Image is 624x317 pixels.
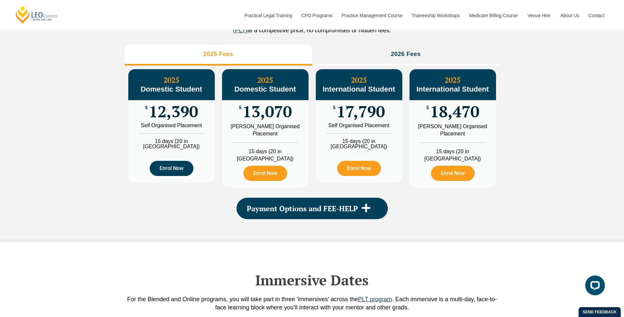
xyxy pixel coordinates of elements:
[416,85,489,93] span: International Student
[555,1,584,30] a: About Us
[247,205,358,212] span: Payment Options and FEE-HELP
[296,1,337,30] a: CPD Programs
[323,85,395,93] span: International Student
[321,123,397,128] div: Self Organised Placement
[128,133,215,149] li: 15 days (20 in [GEOGRAPHIC_DATA])
[150,161,193,176] a: Enrol Now
[410,142,496,162] li: 15 days (20 in [GEOGRAPHIC_DATA])
[358,296,392,303] a: PLT program
[430,105,479,118] span: 18,470
[337,105,385,118] span: 17,790
[580,273,608,301] iframe: LiveChat chat widget
[15,5,59,24] a: [PERSON_NAME] Centre for Law
[234,85,296,93] span: Domestic Student
[464,1,523,30] a: Medicare Billing Course
[125,272,500,288] h2: Immersive Dates
[410,76,496,94] h3: 2025
[333,105,336,110] span: $
[337,161,381,176] a: Enrol Now
[149,105,198,118] span: 12,390
[140,85,202,93] span: Domestic Student
[431,166,475,181] a: Enrol Now
[584,1,609,30] a: Contact
[203,50,233,58] h3: 2025 Fees
[222,142,309,162] li: 15 days (20 in [GEOGRAPHIC_DATA])
[128,76,215,94] h3: 2025
[337,1,407,30] a: Practice Management Course
[316,76,402,94] h3: 2025
[391,50,421,58] h3: 2026 Fees
[242,105,292,118] span: 13,070
[222,76,309,94] h3: 2025
[125,295,500,312] p: For the Blended and Online programs, you will take part in three ‘immersives’ across the . Each i...
[243,166,287,181] a: Enrol Now
[426,105,429,110] span: $
[407,1,464,30] a: Traineeship Workshops
[316,133,402,149] li: 15 days (20 in [GEOGRAPHIC_DATA])
[239,1,297,30] a: Practical Legal Training
[227,123,304,137] div: [PERSON_NAME] Organised Placement
[145,105,148,110] span: $
[239,105,241,110] span: $
[133,123,210,128] div: Self Organised Placement
[414,123,491,137] div: [PERSON_NAME] Organised Placement
[523,1,555,30] a: Venue Hire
